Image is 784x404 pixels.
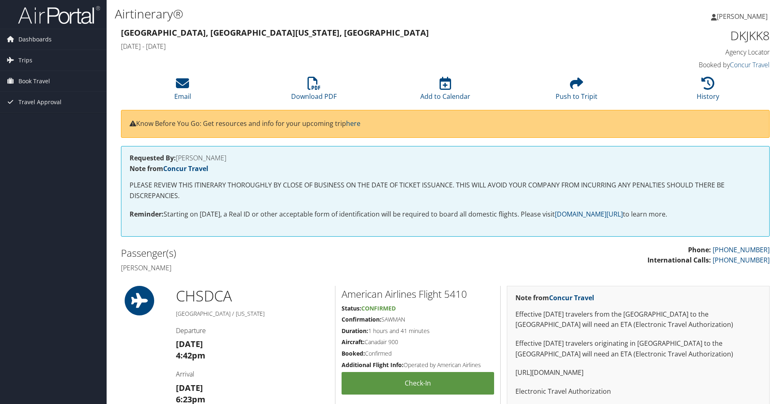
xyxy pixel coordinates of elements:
[121,27,429,38] strong: [GEOGRAPHIC_DATA], [GEOGRAPHIC_DATA] [US_STATE], [GEOGRAPHIC_DATA]
[346,119,360,128] a: here
[647,256,711,265] strong: International Calls:
[18,71,50,91] span: Book Travel
[342,349,365,357] strong: Booked:
[713,245,770,254] a: [PHONE_NUMBER]
[556,81,597,101] a: Push to Tripit
[176,310,329,318] h5: [GEOGRAPHIC_DATA] / [US_STATE]
[176,370,329,379] h4: Arrival
[342,327,494,335] h5: 1 hours and 41 minutes
[18,29,52,50] span: Dashboards
[115,5,556,23] h1: Airtinerary®
[555,210,623,219] a: [DOMAIN_NAME][URL]
[176,350,205,361] strong: 4:42pm
[420,81,470,101] a: Add to Calendar
[515,386,761,397] p: Electronic Travel Authorization
[717,12,768,21] span: [PERSON_NAME]
[176,382,203,393] strong: [DATE]
[130,180,761,201] p: PLEASE REVIEW THIS ITINERARY THOROUGHLY BY CLOSE OF BUSINESS ON THE DATE OF TICKET ISSUANCE. THIS...
[515,293,594,302] strong: Note from
[617,27,770,44] h1: DKJKK8
[617,48,770,57] h4: Agency Locator
[342,361,403,369] strong: Additional Flight Info:
[730,60,770,69] a: Concur Travel
[291,81,337,101] a: Download PDF
[121,42,604,51] h4: [DATE] - [DATE]
[361,304,396,312] span: Confirmed
[121,246,439,260] h2: Passenger(s)
[176,326,329,335] h4: Departure
[130,119,761,129] p: Know Before You Go: Get resources and info for your upcoming trip
[342,315,381,323] strong: Confirmation:
[515,338,761,359] p: Effective [DATE] travelers originating in [GEOGRAPHIC_DATA] to the [GEOGRAPHIC_DATA] will need an...
[342,287,494,301] h2: American Airlines Flight 5410
[342,338,494,346] h5: Canadair 900
[174,81,191,101] a: Email
[688,245,711,254] strong: Phone:
[342,349,494,358] h5: Confirmed
[163,164,208,173] a: Concur Travel
[176,338,203,349] strong: [DATE]
[549,293,594,302] a: Concur Travel
[515,367,761,378] p: [URL][DOMAIN_NAME]
[18,92,62,112] span: Travel Approval
[697,81,719,101] a: History
[342,361,494,369] h5: Operated by American Airlines
[342,338,365,346] strong: Aircraft:
[18,5,100,25] img: airportal-logo.png
[130,155,761,161] h4: [PERSON_NAME]
[342,327,368,335] strong: Duration:
[617,60,770,69] h4: Booked by
[121,263,439,272] h4: [PERSON_NAME]
[713,256,770,265] a: [PHONE_NUMBER]
[515,309,761,330] p: Effective [DATE] travelers from the [GEOGRAPHIC_DATA] to the [GEOGRAPHIC_DATA] will need an ETA (...
[130,153,176,162] strong: Requested By:
[130,210,164,219] strong: Reminder:
[176,286,329,306] h1: CHS DCA
[342,315,494,324] h5: SAWMAN
[18,50,32,71] span: Trips
[711,4,776,29] a: [PERSON_NAME]
[130,209,761,220] p: Starting on [DATE], a Real ID or other acceptable form of identification will be required to boar...
[342,304,361,312] strong: Status:
[342,372,494,395] a: Check-in
[130,164,208,173] strong: Note from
